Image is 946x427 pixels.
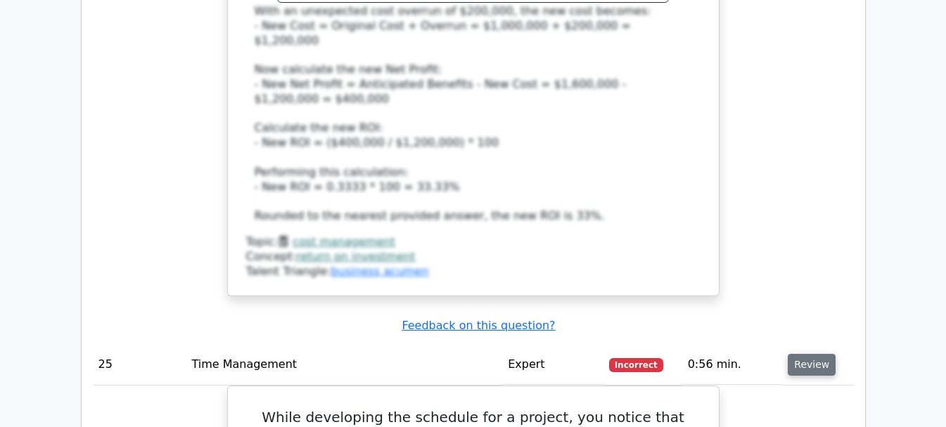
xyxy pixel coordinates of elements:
[246,250,701,265] div: Concept:
[246,235,701,250] div: Topic:
[331,265,428,278] a: business acumen
[293,235,395,248] a: cost management
[502,345,603,385] td: Expert
[682,345,783,385] td: 0:56 min.
[296,250,415,263] a: return on investment
[93,345,186,385] td: 25
[788,354,836,376] button: Review
[402,319,555,332] a: Feedback on this question?
[609,358,663,372] span: Incorrect
[246,235,701,279] div: Talent Triangle:
[186,345,502,385] td: Time Management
